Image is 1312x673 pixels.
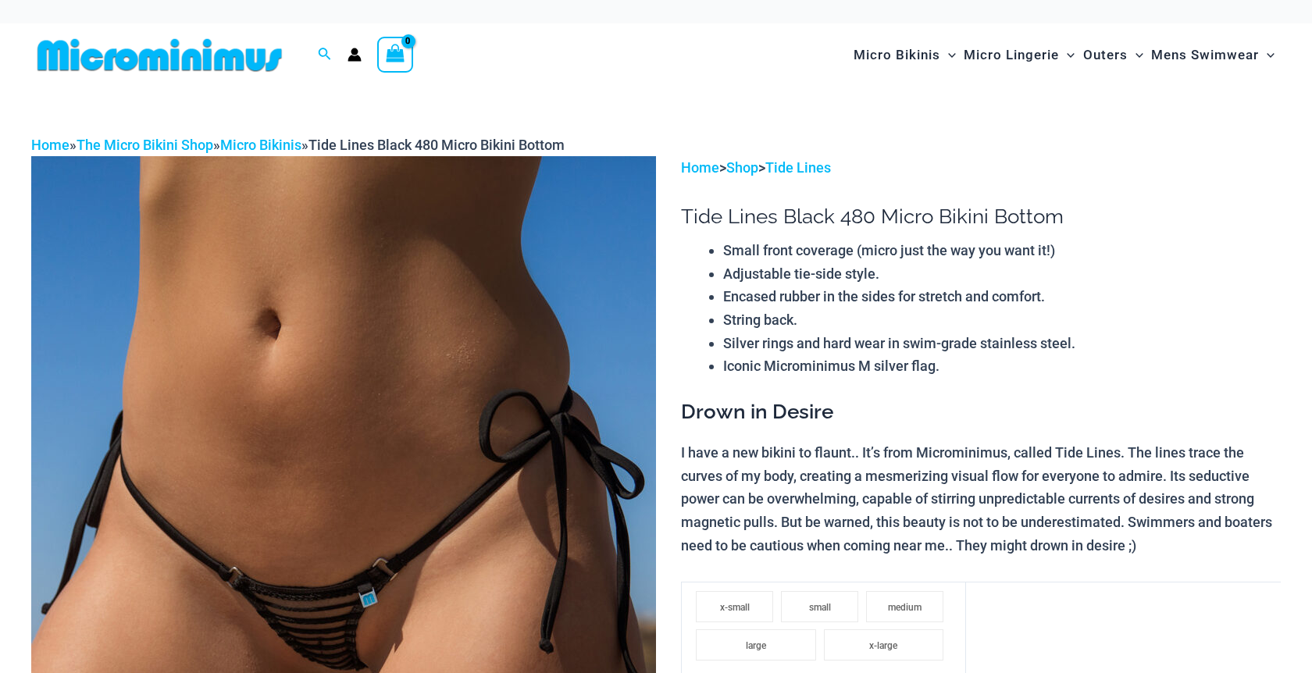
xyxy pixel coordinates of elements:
[723,354,1281,378] li: Iconic Microminimus M silver flag.
[31,137,565,153] span: » » »
[746,640,766,651] span: large
[31,37,288,73] img: MM SHOP LOGO FLAT
[308,137,565,153] span: Tide Lines Black 480 Micro Bikini Bottom
[696,591,773,622] li: x-small
[681,441,1281,557] p: I have a new bikini to flaunt.. It’s from Microminimus, called Tide Lines. The lines trace the cu...
[1151,35,1259,75] span: Mens Swimwear
[348,48,362,62] a: Account icon link
[681,205,1281,229] h1: Tide Lines Black 480 Micro Bikini Bottom
[824,629,944,661] li: x-large
[723,332,1281,355] li: Silver rings and hard wear in swim-grade stainless steel.
[847,29,1281,81] nav: Site Navigation
[1083,35,1128,75] span: Outers
[888,602,922,613] span: medium
[781,591,858,622] li: small
[1128,35,1143,75] span: Menu Toggle
[77,137,213,153] a: The Micro Bikini Shop
[723,285,1281,308] li: Encased rubber in the sides for stretch and comfort.
[723,239,1281,262] li: Small front coverage (micro just the way you want it!)
[318,45,332,65] a: Search icon link
[1147,31,1278,79] a: Mens SwimwearMenu ToggleMenu Toggle
[31,137,70,153] a: Home
[854,35,940,75] span: Micro Bikinis
[1079,31,1147,79] a: OutersMenu ToggleMenu Toggle
[723,262,1281,286] li: Adjustable tie-side style.
[696,629,816,661] li: large
[681,159,719,176] a: Home
[681,399,1281,426] h3: Drown in Desire
[1059,35,1075,75] span: Menu Toggle
[720,602,750,613] span: x-small
[850,31,960,79] a: Micro BikinisMenu ToggleMenu Toggle
[681,156,1281,180] p: > >
[377,37,413,73] a: View Shopping Cart, empty
[809,602,831,613] span: small
[869,640,897,651] span: x-large
[220,137,301,153] a: Micro Bikinis
[1259,35,1275,75] span: Menu Toggle
[960,31,1078,79] a: Micro LingerieMenu ToggleMenu Toggle
[726,159,758,176] a: Shop
[866,591,943,622] li: medium
[964,35,1059,75] span: Micro Lingerie
[723,308,1281,332] li: String back.
[940,35,956,75] span: Menu Toggle
[765,159,831,176] a: Tide Lines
